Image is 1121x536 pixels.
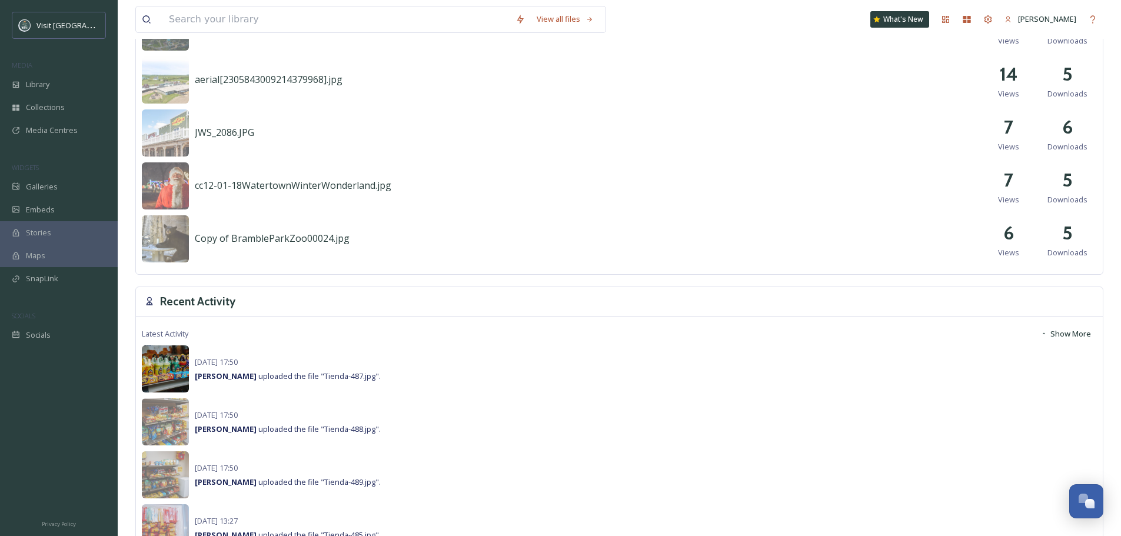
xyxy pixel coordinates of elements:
span: Stories [26,227,51,238]
strong: [PERSON_NAME] [195,477,257,487]
span: Downloads [1047,35,1087,46]
img: watertown-convention-and-visitors-bureau.jpg [19,19,31,31]
a: What's New [870,11,929,28]
span: uploaded the file "Tienda-489.jpg". [195,477,381,487]
span: Views [998,141,1019,152]
span: [DATE] 17:50 [195,462,238,473]
span: SnapLink [26,273,58,284]
span: Latest Activity [142,328,188,339]
span: uploaded the file "Tienda-488.jpg". [195,424,381,434]
span: [PERSON_NAME] [1018,14,1076,24]
a: View all files [531,8,600,31]
img: a82e9aeb-09b6-4e0a-9d21-f86078f90c04.jpg [142,398,189,445]
img: aerial%255B2305843009214379968%255D.jpg [142,56,189,104]
span: Maps [26,250,45,261]
span: Downloads [1047,247,1087,258]
span: Galleries [26,181,58,192]
img: ddd13edc-08ed-4abe-8edf-b598b0c35c33.jpg [142,345,189,392]
h2: 6 [1003,219,1014,247]
img: JWS_2086.JPG [142,109,189,157]
span: JWS_2086.JPG [195,126,254,139]
input: Search your library [163,6,510,32]
h3: Recent Activity [160,293,235,310]
span: cc12-01-18WatertownWinterWonderland.jpg [195,179,391,192]
span: aerial[2305843009214379968].jpg [195,73,342,86]
button: Show More [1034,322,1097,345]
span: Visit [GEOGRAPHIC_DATA] [36,19,128,31]
span: Socials [26,329,51,341]
h2: 5 [1062,219,1073,247]
span: Downloads [1047,141,1087,152]
img: Copy%2520of%2520BrambleParkZoo00024.jpg [142,215,189,262]
img: b7065b8d-6488-44ef-8266-31d39e7c7ab9.jpg [142,451,189,498]
span: Views [998,35,1019,46]
span: [DATE] 17:50 [195,357,238,367]
a: [PERSON_NAME] [999,8,1082,31]
span: Collections [26,102,65,113]
h2: 5 [1062,60,1073,88]
span: Downloads [1047,88,1087,99]
span: Media Centres [26,125,78,136]
a: Privacy Policy [42,516,76,530]
h2: 5 [1062,166,1073,194]
h2: 7 [1004,166,1013,194]
span: Views [998,194,1019,205]
h2: 7 [1004,113,1013,141]
img: cc12-01-18WatertownWinterWonderland.jpg [142,162,189,209]
h2: 6 [1062,113,1073,141]
span: uploaded the file "Tienda-487.jpg". [195,371,381,381]
span: Views [998,247,1019,258]
h2: 14 [999,60,1018,88]
span: Privacy Policy [42,520,76,528]
span: [DATE] 17:50 [195,410,238,420]
span: WIDGETS [12,163,39,172]
span: Views [998,88,1019,99]
span: MEDIA [12,61,32,69]
span: Embeds [26,204,55,215]
strong: [PERSON_NAME] [195,424,257,434]
strong: [PERSON_NAME] [195,371,257,381]
span: [DATE] 13:27 [195,515,238,526]
button: Open Chat [1069,484,1103,518]
span: Downloads [1047,194,1087,205]
span: Copy of BrambleParkZoo00024.jpg [195,232,350,245]
span: Library [26,79,49,90]
span: SOCIALS [12,311,35,320]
